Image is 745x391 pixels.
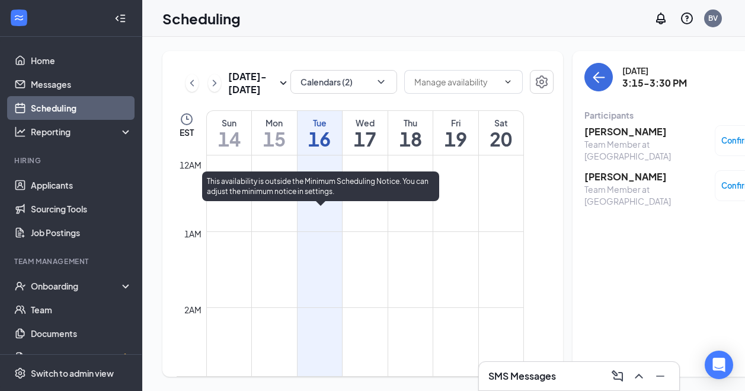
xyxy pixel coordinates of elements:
[180,126,194,138] span: EST
[114,12,126,24] svg: Collapse
[479,117,523,129] div: Sat
[708,13,718,23] div: BV
[610,369,625,383] svg: ComposeMessage
[31,173,132,197] a: Applicants
[186,74,199,92] button: ChevronLeft
[252,117,297,129] div: Mon
[343,117,388,129] div: Wed
[14,126,26,138] svg: Analysis
[608,367,627,386] button: ComposeMessage
[298,111,343,155] a: September 16, 2025
[209,76,220,90] svg: ChevronRight
[414,75,498,88] input: Manage availability
[202,171,439,201] div: This availability is outside the Minimum Scheduling Notice. You can adjust the minimum notice in ...
[31,322,132,345] a: Documents
[14,155,130,166] div: Hiring
[629,367,648,386] button: ChevronUp
[654,11,668,26] svg: Notifications
[503,77,513,87] svg: ChevronDown
[591,70,606,84] svg: ArrowLeft
[31,126,133,138] div: Reporting
[31,221,132,244] a: Job Postings
[584,138,709,162] div: Team Member at [GEOGRAPHIC_DATA]
[207,111,251,155] a: September 14, 2025
[622,65,687,77] div: [DATE]
[290,70,397,94] button: Calendars (2)ChevronDown
[162,8,241,28] h1: Scheduling
[31,197,132,221] a: Sourcing Tools
[535,75,549,89] svg: Settings
[584,125,709,138] h3: [PERSON_NAME]
[31,345,132,369] a: SurveysCrown
[653,369,667,383] svg: Minimize
[182,303,204,316] div: 2am
[343,111,388,155] a: September 17, 2025
[31,49,132,72] a: Home
[14,367,26,379] svg: Settings
[31,96,132,120] a: Scheduling
[298,117,343,129] div: Tue
[479,111,523,155] a: September 20, 2025
[31,72,132,96] a: Messages
[433,129,478,149] h1: 19
[180,112,194,126] svg: Clock
[31,298,132,322] a: Team
[651,367,670,386] button: Minimize
[705,351,733,379] div: Open Intercom Messenger
[31,280,122,292] div: Onboarding
[207,129,251,149] h1: 14
[276,76,290,90] svg: SmallChevronDown
[433,111,478,155] a: September 19, 2025
[182,227,204,240] div: 1am
[680,11,694,26] svg: QuestionInfo
[530,70,554,94] button: Settings
[14,256,130,266] div: Team Management
[177,158,204,171] div: 12am
[388,111,433,155] a: September 18, 2025
[388,129,433,149] h1: 18
[252,111,297,155] a: September 15, 2025
[31,367,114,379] div: Switch to admin view
[208,74,221,92] button: ChevronRight
[622,77,687,90] h3: 3:15-3:30 PM
[13,12,25,24] svg: WorkstreamLogo
[298,129,343,149] h1: 16
[479,129,523,149] h1: 20
[388,117,433,129] div: Thu
[252,129,297,149] h1: 15
[488,370,556,383] h3: SMS Messages
[584,183,709,207] div: Team Member at [GEOGRAPHIC_DATA]
[14,280,26,292] svg: UserCheck
[343,129,388,149] h1: 17
[433,117,478,129] div: Fri
[584,63,613,91] button: back-button
[228,70,276,96] h3: [DATE] - [DATE]
[530,70,554,96] a: Settings
[186,76,198,90] svg: ChevronLeft
[632,369,646,383] svg: ChevronUp
[584,170,709,183] h3: [PERSON_NAME]
[375,76,387,88] svg: ChevronDown
[207,117,251,129] div: Sun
